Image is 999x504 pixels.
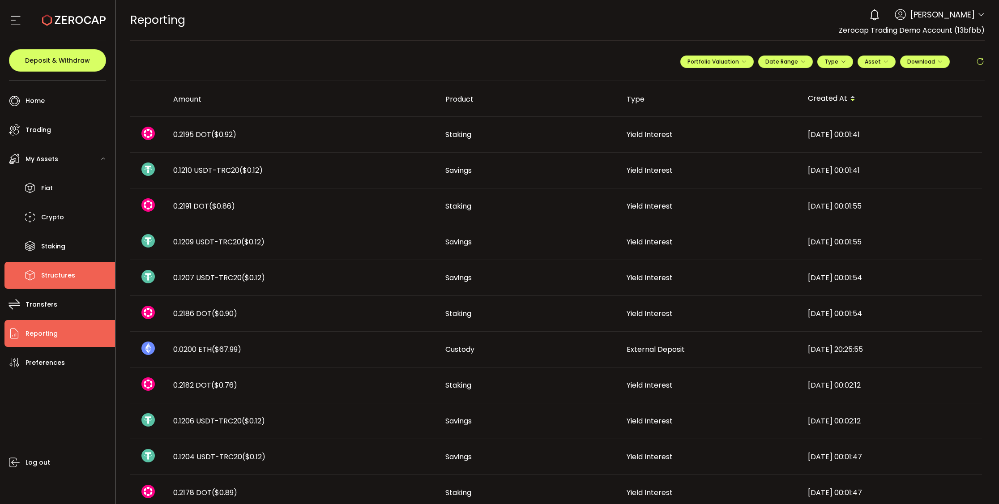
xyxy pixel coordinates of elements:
[858,56,896,68] button: Asset
[130,12,185,28] span: Reporting
[801,452,982,462] div: [DATE] 00:01:47
[627,129,673,140] span: Yield Interest
[242,273,265,283] span: ($0.12)
[239,165,263,175] span: ($0.12)
[839,25,985,35] span: Zerocap Trading Demo Account (13bfbb)
[627,165,673,175] span: Yield Interest
[801,273,982,283] div: [DATE] 00:01:54
[26,153,58,166] span: My Assets
[900,56,950,68] button: Download
[26,327,58,340] span: Reporting
[173,380,237,390] span: 0.2182 DOT
[627,201,673,211] span: Yield Interest
[680,56,754,68] button: Portfolio Valuation
[627,416,673,426] span: Yield Interest
[445,237,472,247] span: Savings
[26,124,51,137] span: Trading
[173,237,265,247] span: 0.1209 USDT-TRC20
[801,201,982,211] div: [DATE] 00:01:55
[445,344,474,355] span: Custody
[627,237,673,247] span: Yield Interest
[212,344,241,355] span: ($67.99)
[445,201,471,211] span: Staking
[438,94,619,104] div: Product
[141,377,155,391] img: dot_portfolio.svg
[627,273,673,283] span: Yield Interest
[801,237,982,247] div: [DATE] 00:01:55
[801,416,982,426] div: [DATE] 00:02:12
[801,91,982,107] div: Created At
[801,129,982,140] div: [DATE] 00:01:41
[627,344,685,355] span: External Deposit
[212,308,237,319] span: ($0.90)
[173,452,265,462] span: 0.1204 USDT-TRC20
[25,57,90,64] span: Deposit & Withdraw
[445,129,471,140] span: Staking
[173,308,237,319] span: 0.2186 DOT
[26,94,45,107] span: Home
[166,94,438,104] div: Amount
[211,380,237,390] span: ($0.76)
[824,58,846,65] span: Type
[627,308,673,319] span: Yield Interest
[445,452,472,462] span: Savings
[801,487,982,498] div: [DATE] 00:01:47
[865,58,881,65] span: Asset
[173,273,265,283] span: 0.1207 USDT-TRC20
[758,56,813,68] button: Date Range
[141,127,155,140] img: dot_portfolio.svg
[801,165,982,175] div: [DATE] 00:01:41
[910,9,975,21] span: [PERSON_NAME]
[26,356,65,369] span: Preferences
[141,342,155,355] img: eth_portfolio.svg
[141,485,155,498] img: dot_portfolio.svg
[173,487,237,498] span: 0.2178 DOT
[41,269,75,282] span: Structures
[41,240,65,253] span: Staking
[173,129,236,140] span: 0.2195 DOT
[209,201,235,211] span: ($0.86)
[627,487,673,498] span: Yield Interest
[141,413,155,427] img: usdt_portfolio.svg
[173,344,241,355] span: 0.0200 ETH
[445,273,472,283] span: Savings
[173,165,263,175] span: 0.1210 USDT-TRC20
[627,380,673,390] span: Yield Interest
[801,308,982,319] div: [DATE] 00:01:54
[141,306,155,319] img: dot_portfolio.svg
[907,58,943,65] span: Download
[954,461,999,504] iframe: Chat Widget
[445,487,471,498] span: Staking
[173,416,265,426] span: 0.1206 USDT-TRC20
[619,94,801,104] div: Type
[141,198,155,212] img: dot_portfolio.svg
[801,344,982,355] div: [DATE] 20:25:55
[817,56,853,68] button: Type
[445,380,471,390] span: Staking
[242,416,265,426] span: ($0.12)
[242,452,265,462] span: ($0.12)
[241,237,265,247] span: ($0.12)
[173,201,235,211] span: 0.2191 DOT
[26,456,50,469] span: Log out
[41,182,53,195] span: Fiat
[212,487,237,498] span: ($0.89)
[41,211,64,224] span: Crypto
[141,270,155,283] img: usdt_portfolio.svg
[765,58,806,65] span: Date Range
[627,452,673,462] span: Yield Interest
[801,380,982,390] div: [DATE] 00:02:12
[141,234,155,248] img: usdt_portfolio.svg
[141,162,155,176] img: usdt_portfolio.svg
[445,416,472,426] span: Savings
[445,308,471,319] span: Staking
[687,58,747,65] span: Portfolio Valuation
[9,49,106,72] button: Deposit & Withdraw
[211,129,236,140] span: ($0.92)
[26,298,57,311] span: Transfers
[141,449,155,462] img: usdt_portfolio.svg
[445,165,472,175] span: Savings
